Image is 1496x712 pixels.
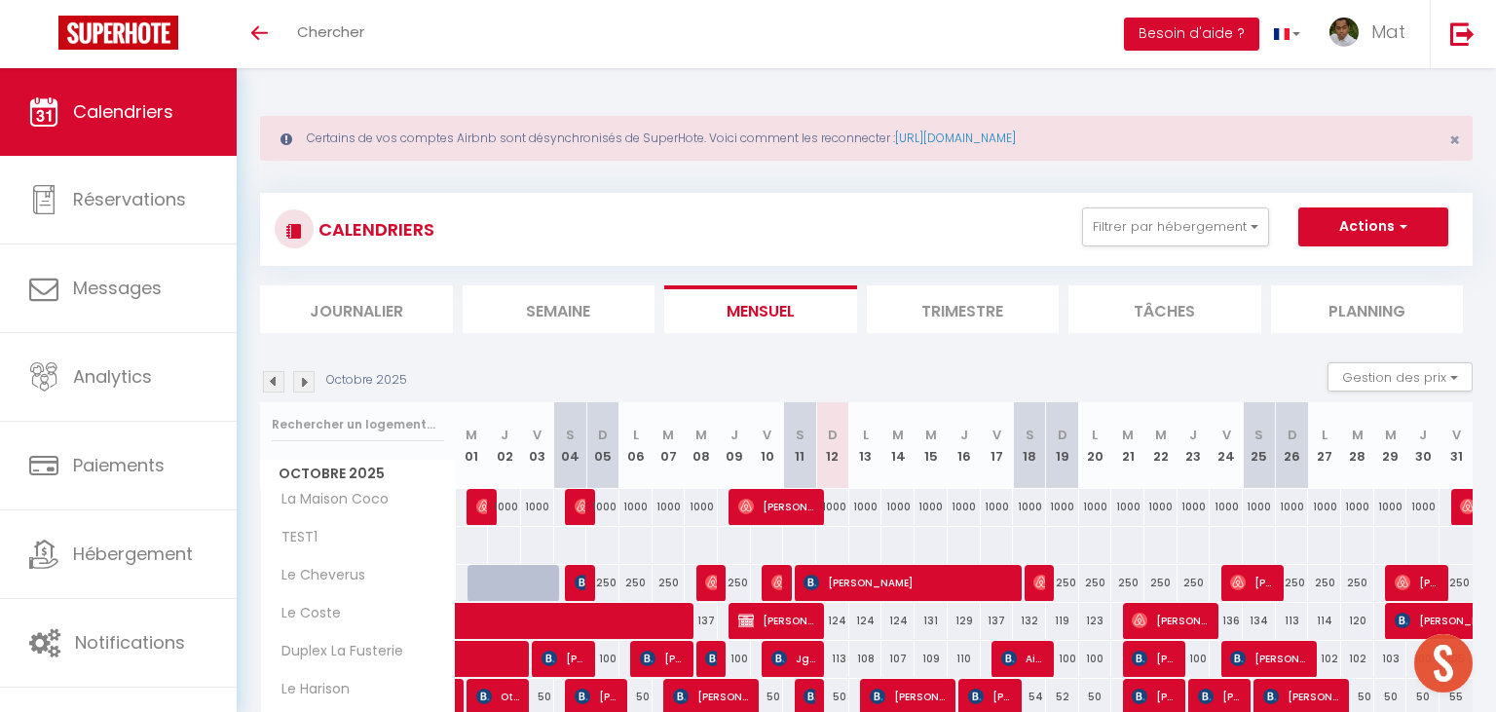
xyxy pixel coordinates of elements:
span: [PERSON_NAME] [1033,564,1044,601]
abbr: S [796,426,804,444]
div: 1000 [881,489,915,525]
th: 04 [554,402,587,489]
th: 19 [1046,402,1079,489]
div: 132 [1013,603,1046,639]
abbr: M [662,426,674,444]
abbr: D [828,426,838,444]
span: TEST1 [264,527,337,548]
abbr: J [960,426,968,444]
span: [PERSON_NAME] [1230,564,1274,601]
abbr: M [1122,426,1134,444]
th: 25 [1243,402,1276,489]
div: 250 [1144,565,1178,601]
div: 110 [948,641,981,677]
li: Mensuel [664,285,857,333]
abbr: D [598,426,608,444]
abbr: M [925,426,937,444]
abbr: D [1058,426,1067,444]
th: 26 [1276,402,1309,489]
div: 108 [849,641,882,677]
span: [PERSON_NAME] [705,640,716,677]
div: 250 [1079,565,1112,601]
div: 137 [981,603,1014,639]
abbr: L [633,426,639,444]
abbr: S [1026,426,1034,444]
div: 120 [1341,603,1374,639]
span: Le Harison [264,679,355,700]
img: logout [1450,21,1475,46]
abbr: M [1385,426,1397,444]
div: 250 [718,565,751,601]
button: Actions [1298,207,1448,246]
img: Super Booking [58,16,178,50]
div: 1000 [1046,489,1079,525]
button: Besoin d'aide ? [1124,18,1259,51]
abbr: V [763,426,771,444]
span: [PERSON_NAME] & [PERSON_NAME] [738,602,815,639]
th: 11 [783,402,816,489]
div: 124 [849,603,882,639]
th: 08 [685,402,718,489]
div: 250 [1178,565,1211,601]
th: 14 [881,402,915,489]
div: 1000 [1243,489,1276,525]
div: 129 [948,603,981,639]
th: 09 [718,402,751,489]
div: 1000 [1079,489,1112,525]
div: 131 [915,603,948,639]
div: 1000 [1178,489,1211,525]
div: 1000 [1406,489,1440,525]
div: 102 [1308,641,1341,677]
span: [PERSON_NAME] [771,564,782,601]
th: 03 [521,402,554,489]
span: Mat [1371,19,1405,44]
li: Journalier [260,285,453,333]
div: 1000 [849,489,882,525]
div: 134 [1243,603,1276,639]
div: 100 [1178,641,1211,677]
span: Aitor Aldai [1001,640,1045,677]
div: 1000 [1210,489,1243,525]
div: Open chat [1414,634,1473,693]
div: 1000 [1144,489,1178,525]
span: Jgerenaia Ana [771,640,815,677]
span: [PERSON_NAME] [1395,564,1439,601]
span: La Maison Coco [264,489,393,510]
th: 06 [619,402,653,489]
abbr: J [1189,426,1197,444]
div: 1000 [653,489,686,525]
abbr: J [1419,426,1427,444]
abbr: L [863,426,869,444]
h3: CALENDRIERS [314,207,434,251]
span: Hébergement [73,542,193,566]
th: 05 [586,402,619,489]
li: Tâches [1068,285,1261,333]
th: 13 [849,402,882,489]
span: [PERSON_NAME] [738,488,815,525]
th: 27 [1308,402,1341,489]
span: Paiements [73,453,165,477]
th: 18 [1013,402,1046,489]
th: 21 [1111,402,1144,489]
abbr: V [1452,426,1461,444]
th: 10 [751,402,784,489]
span: Chercher [297,21,364,42]
div: 1000 [619,489,653,525]
div: 119 [1046,603,1079,639]
th: 15 [915,402,948,489]
div: 250 [1308,565,1341,601]
p: Octobre 2025 [326,371,407,390]
abbr: L [1092,426,1098,444]
abbr: V [992,426,1001,444]
div: 250 [1276,565,1309,601]
span: [PERSON_NAME] [1132,640,1176,677]
div: 1000 [1308,489,1341,525]
div: 1000 [816,489,849,525]
button: Gestion des prix [1328,362,1473,392]
div: 1000 [981,489,1014,525]
th: 01 [456,402,489,489]
div: 109 [915,641,948,677]
th: 23 [1178,402,1211,489]
span: Analytics [73,364,152,389]
div: 100 [586,641,619,677]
